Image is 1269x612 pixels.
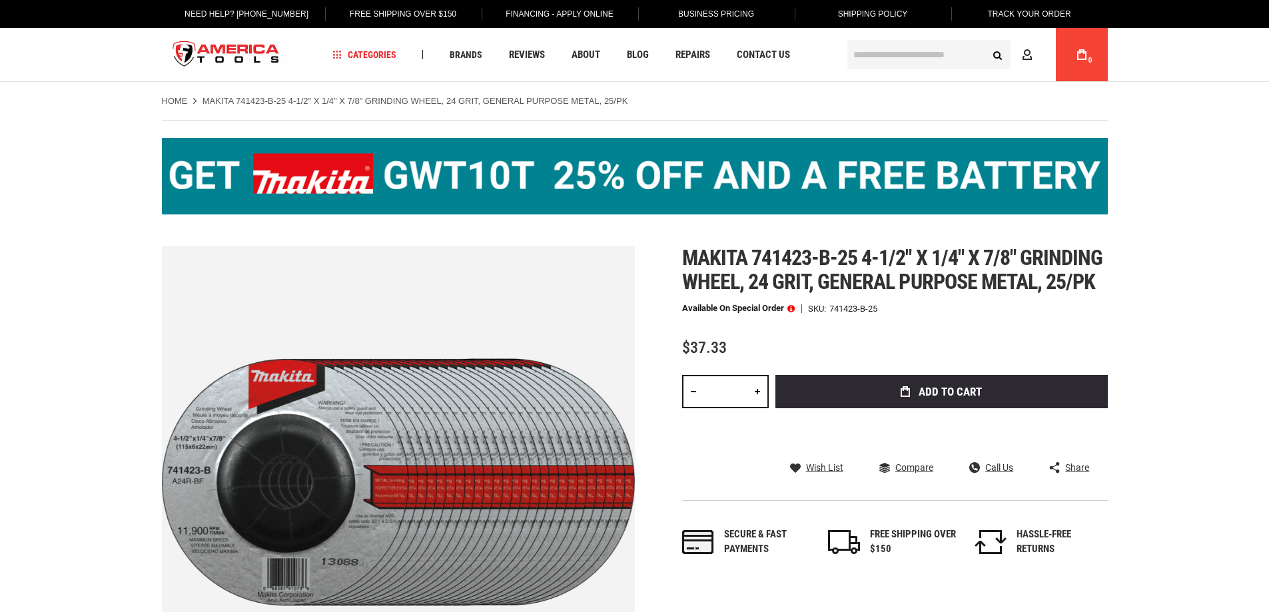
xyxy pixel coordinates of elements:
button: Search [985,42,1011,67]
span: Add to Cart [919,386,982,398]
strong: MAKITA 741423-B-25 4-1/2" X 1/4" X 7/8" GRINDING WHEEL, 24 GRIT, GENERAL PURPOSE METAL, 25/PK [203,96,628,106]
a: Home [162,95,188,107]
span: Share [1065,463,1089,472]
span: Blog [627,50,649,60]
a: Call Us [969,461,1013,473]
a: Compare [879,461,933,473]
span: Repairs [675,50,710,60]
div: 741423-B-25 [829,304,877,313]
button: Add to Cart [775,375,1108,408]
span: 0 [1088,57,1092,64]
img: returns [975,530,1007,554]
img: America Tools [162,30,291,80]
div: FREE SHIPPING OVER $150 [870,527,957,556]
span: Shipping Policy [838,9,908,19]
span: Categories [332,50,396,59]
span: Wish List [806,463,843,472]
a: 0 [1069,28,1094,81]
span: Makita 741423-b-25 4-1/2" x 1/4" x 7/8" grinding wheel, 24 grit, general purpose metal, 25/pk [682,245,1103,294]
span: About [572,50,600,60]
span: $37.33 [682,338,727,357]
div: HASSLE-FREE RETURNS [1017,527,1103,556]
span: Call Us [985,463,1013,472]
span: Reviews [509,50,545,60]
a: Categories [326,46,402,64]
a: Contact Us [731,46,796,64]
a: Brands [444,46,488,64]
div: Secure & fast payments [724,527,811,556]
span: Compare [895,463,933,472]
p: Available on Special Order [682,304,795,313]
a: Repairs [669,46,716,64]
a: Wish List [790,461,843,473]
span: Brands [450,50,482,59]
img: BOGO: Buy the Makita® XGT IMpact Wrench (GWT10T), get the BL4040 4ah Battery FREE! [162,138,1108,214]
img: payments [682,530,714,554]
a: Reviews [503,46,551,64]
span: Contact Us [737,50,790,60]
img: shipping [828,530,860,554]
strong: SKU [808,304,829,313]
a: store logo [162,30,291,80]
a: About [566,46,606,64]
a: Blog [621,46,655,64]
